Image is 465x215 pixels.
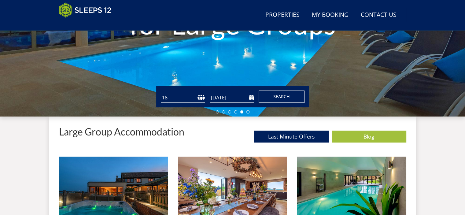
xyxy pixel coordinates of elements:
input: Arrival Date [210,93,254,103]
a: Properties [263,8,302,22]
iframe: Customer reviews powered by Trustpilot [56,21,120,27]
a: Blog [332,131,406,143]
img: Sleeps 12 [59,2,112,18]
p: Large Group Accommodation [59,126,184,137]
button: Search [259,91,304,103]
a: Last Minute Offers [254,131,329,143]
a: My Booking [309,8,351,22]
span: Search [273,94,290,99]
